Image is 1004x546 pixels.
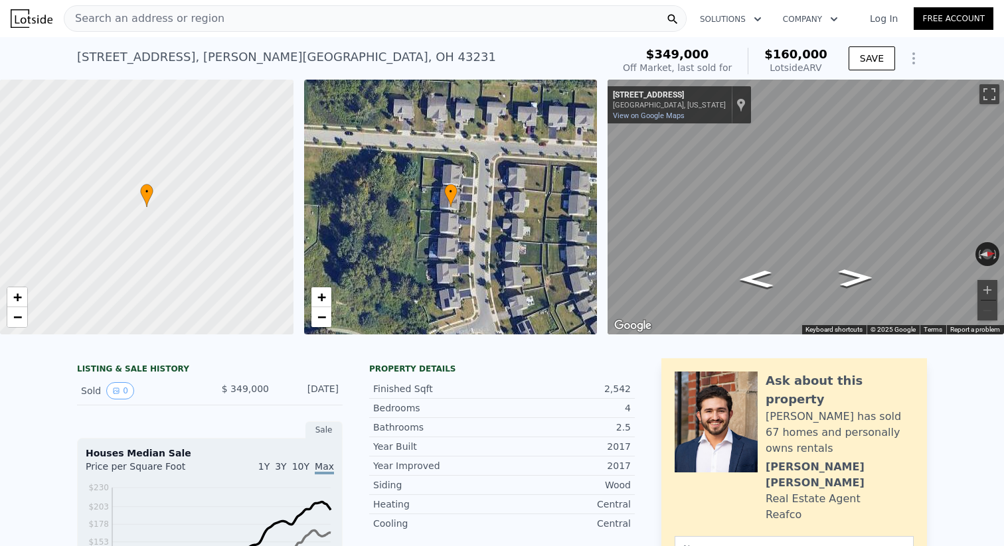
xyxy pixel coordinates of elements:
div: 2017 [502,459,631,472]
span: $349,000 [646,47,709,61]
div: 4 [502,401,631,415]
button: Solutions [689,7,772,31]
div: Finished Sqft [373,382,502,395]
button: Zoom out [977,301,997,320]
div: Cooling [373,517,502,530]
div: Map [608,80,1004,334]
tspan: $230 [88,483,109,492]
a: Free Account [914,7,993,30]
tspan: $178 [88,519,109,529]
button: Toggle fullscreen view [979,84,999,104]
span: + [13,289,22,305]
button: Rotate counterclockwise [975,242,983,266]
div: Houses Median Sale [86,446,334,460]
div: Siding [373,478,502,492]
img: Lotside [11,9,52,28]
div: Central [502,498,631,511]
span: • [444,186,458,198]
path: Go North, Black Sycamore Dr [824,265,887,291]
div: [PERSON_NAME] [PERSON_NAME] [766,459,914,491]
a: Show location on map [736,98,746,112]
div: 2.5 [502,421,631,434]
div: Year Built [373,440,502,453]
button: Company [772,7,849,31]
div: LISTING & SALE HISTORY [77,364,343,377]
span: $ 349,000 [222,383,269,394]
path: Go South, Black Sycamore Dr [724,266,788,292]
span: $160,000 [764,47,827,61]
div: Lotside ARV [764,61,827,74]
button: SAVE [849,46,895,70]
div: Bedrooms [373,401,502,415]
div: Heating [373,498,502,511]
span: Search an address or region [64,11,224,27]
div: Property details [369,364,635,374]
div: Reafco [766,507,801,523]
div: [GEOGRAPHIC_DATA], [US_STATE] [613,101,726,109]
div: [DATE] [280,382,339,399]
span: Max [315,461,334,474]
span: − [317,308,325,325]
div: Year Improved [373,459,502,472]
div: Sold [81,382,199,399]
div: Off Market, last sold for [623,61,732,74]
a: Report a problem [950,326,1000,333]
tspan: $203 [88,502,109,512]
a: Zoom out [7,307,27,327]
a: Zoom in [311,287,331,307]
div: [STREET_ADDRESS] [613,90,726,101]
button: Show Options [900,45,927,72]
a: Open this area in Google Maps (opens a new window) [611,317,655,334]
div: Sale [305,421,343,439]
div: 2,542 [502,382,631,395]
button: View historical data [106,382,134,399]
span: 3Y [275,461,286,472]
button: Keyboard shortcuts [805,325,863,334]
a: View on Google Maps [613,111,685,120]
span: • [140,186,153,198]
div: • [444,184,458,207]
div: 2017 [502,440,631,453]
div: [STREET_ADDRESS] , [PERSON_NAME][GEOGRAPHIC_DATA] , OH 43231 [77,48,496,66]
a: Zoom out [311,307,331,327]
button: Reset the view [975,248,999,261]
span: 1Y [258,461,270,472]
div: Ask about this property [766,372,914,409]
span: + [317,289,325,305]
div: Price per Square Foot [86,460,210,481]
span: 10Y [292,461,309,472]
div: Wood [502,478,631,492]
div: Real Estate Agent [766,491,861,507]
a: Log In [854,12,914,25]
div: Central [502,517,631,530]
span: © 2025 Google [871,326,916,333]
div: Bathrooms [373,421,502,434]
button: Rotate clockwise [993,242,1000,266]
div: [PERSON_NAME] has sold 67 homes and personally owns rentals [766,409,914,456]
button: Zoom in [977,280,997,300]
a: Zoom in [7,287,27,307]
div: Street View [608,80,1004,334]
div: • [140,184,153,207]
span: − [13,308,22,325]
img: Google [611,317,655,334]
a: Terms (opens in new tab) [924,326,942,333]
